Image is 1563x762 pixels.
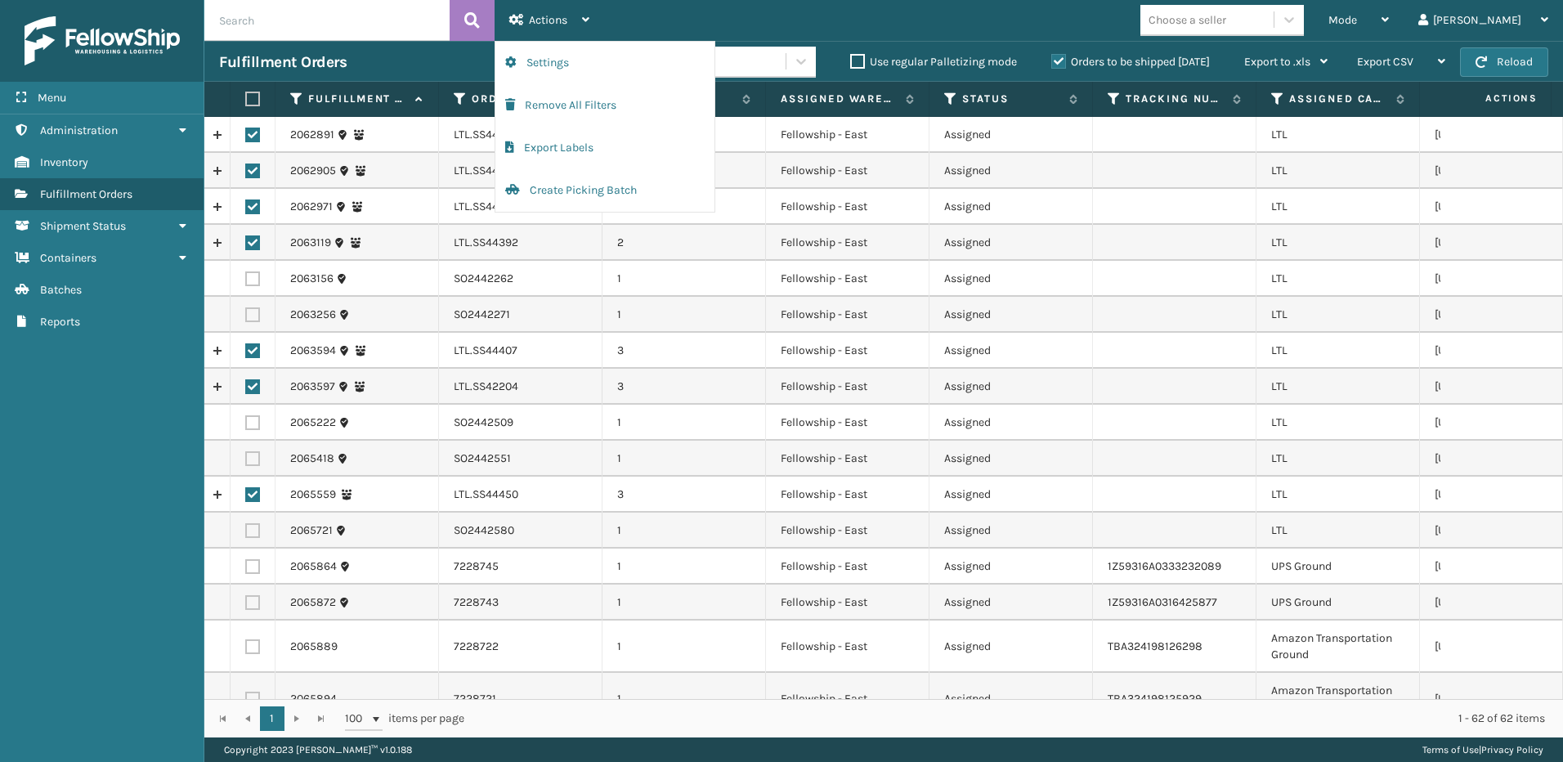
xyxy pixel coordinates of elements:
[38,91,66,105] span: Menu
[290,343,336,359] a: 2063594
[290,558,337,575] a: 2065864
[290,127,334,143] a: 2062891
[439,621,602,673] td: 7228722
[495,127,714,169] button: Export Labels
[290,271,334,287] a: 2063156
[290,307,336,323] a: 2063256
[929,297,1093,333] td: Assigned
[1256,673,1420,725] td: Amazon Transportation Ground
[40,219,126,233] span: Shipment Status
[345,710,369,727] span: 100
[1256,441,1420,477] td: LTL
[1328,13,1357,27] span: Mode
[1256,477,1420,513] td: LTL
[1051,55,1210,69] label: Orders to be shipped [DATE]
[602,333,766,369] td: 3
[1108,559,1221,573] a: 1Z59316A0333232089
[290,199,333,215] a: 2062971
[929,117,1093,153] td: Assigned
[1108,595,1217,609] a: 1Z59316A0316425877
[439,225,602,261] td: LTL.SS44392
[1256,153,1420,189] td: LTL
[929,333,1093,369] td: Assigned
[602,405,766,441] td: 1
[602,369,766,405] td: 3
[439,297,602,333] td: SO2442271
[439,333,602,369] td: LTL.SS44407
[602,673,766,725] td: 1
[602,513,766,549] td: 1
[439,585,602,621] td: 7228743
[290,415,336,431] a: 2065222
[1108,692,1202,706] a: TBA324198125929
[439,441,602,477] td: SO2442551
[1108,639,1202,653] a: TBA324198126298
[472,92,571,106] label: Order Number
[602,297,766,333] td: 1
[929,441,1093,477] td: Assigned
[929,477,1093,513] td: Assigned
[766,513,929,549] td: Fellowship - East
[766,621,929,673] td: Fellowship - East
[1256,225,1420,261] td: LTL
[766,261,929,297] td: Fellowship - East
[1256,189,1420,225] td: LTL
[1256,513,1420,549] td: LTL
[766,673,929,725] td: Fellowship - East
[308,92,407,106] label: Fulfillment Order Id
[1256,297,1420,333] td: LTL
[602,441,766,477] td: 1
[1149,11,1226,29] div: Choose a seller
[495,169,714,212] button: Create Picking Batch
[1481,744,1543,755] a: Privacy Policy
[766,405,929,441] td: Fellowship - East
[439,513,602,549] td: SO2442580
[260,706,284,731] a: 1
[290,235,331,251] a: 2063119
[290,450,334,467] a: 2065418
[929,261,1093,297] td: Assigned
[602,225,766,261] td: 2
[602,549,766,585] td: 1
[602,621,766,673] td: 1
[290,639,338,655] a: 2065889
[929,225,1093,261] td: Assigned
[495,42,714,84] button: Settings
[929,549,1093,585] td: Assigned
[766,225,929,261] td: Fellowship - East
[929,621,1093,673] td: Assigned
[439,405,602,441] td: SO2442509
[1422,737,1543,762] div: |
[529,13,567,27] span: Actions
[40,283,82,297] span: Batches
[1256,117,1420,153] td: LTL
[766,549,929,585] td: Fellowship - East
[495,84,714,127] button: Remove All Filters
[290,379,335,395] a: 2063597
[439,477,602,513] td: LTL.SS44450
[1289,92,1388,106] label: Assigned Carrier Service
[1244,55,1310,69] span: Export to .xls
[929,189,1093,225] td: Assigned
[602,477,766,513] td: 3
[40,123,118,137] span: Administration
[439,369,602,405] td: LTL.SS42204
[929,673,1093,725] td: Assigned
[929,513,1093,549] td: Assigned
[439,673,602,725] td: 7228721
[40,155,88,169] span: Inventory
[850,55,1017,69] label: Use regular Palletizing mode
[766,441,929,477] td: Fellowship - East
[439,153,602,189] td: LTL.SS44384
[439,189,602,225] td: LTL.SS44386
[1256,585,1420,621] td: UPS Ground
[40,315,80,329] span: Reports
[766,153,929,189] td: Fellowship - East
[487,710,1545,727] div: 1 - 62 of 62 items
[290,486,336,503] a: 2065559
[766,189,929,225] td: Fellowship - East
[290,163,336,179] a: 2062905
[929,585,1093,621] td: Assigned
[1256,261,1420,297] td: LTL
[602,261,766,297] td: 1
